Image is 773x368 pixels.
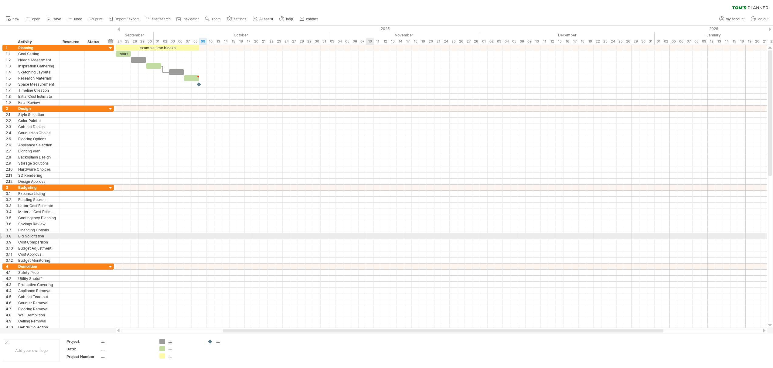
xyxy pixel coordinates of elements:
[18,185,56,190] div: Budgeting
[216,339,249,344] div: ....
[465,38,472,45] div: Thursday, 27 November 2025
[18,282,56,288] div: Protective Covering
[328,32,480,38] div: November 2025
[290,38,298,45] div: Monday, 27 October 2025
[115,17,139,21] span: import / export
[18,112,56,118] div: Style Selection
[252,38,260,45] div: Monday, 20 October 2025
[214,38,222,45] div: Monday, 13 October 2025
[146,38,154,45] div: Tuesday, 30 September 2025
[101,346,152,352] div: ....
[488,38,495,45] div: Tuesday, 2 December 2025
[168,339,201,344] div: ....
[107,15,141,23] a: import / export
[389,38,397,45] div: Thursday, 13 November 2025
[6,221,15,227] div: 3.6
[101,354,152,359] div: ....
[715,38,723,45] div: Tuesday, 13 January 2026
[18,270,56,275] div: Safety Prep
[526,38,533,45] div: Tuesday, 9 December 2025
[245,38,252,45] div: Friday, 17 October 2025
[738,38,746,45] div: Friday, 16 January 2026
[6,51,15,57] div: 1.1
[18,288,56,294] div: Appliance Removal
[260,38,267,45] div: Tuesday, 21 October 2025
[203,15,222,23] a: zoom
[18,179,56,184] div: Design Approval
[18,239,56,245] div: Cost Comparison
[564,38,571,45] div: Tuesday, 16 December 2025
[45,15,63,23] a: save
[397,38,404,45] div: Friday, 14 November 2025
[152,17,171,21] span: filter/search
[624,38,632,45] div: Friday, 26 December 2025
[336,38,343,45] div: Tuesday, 4 November 2025
[6,106,15,111] div: 2
[63,39,81,45] div: Resource
[18,251,56,257] div: Cost Approval
[730,38,738,45] div: Thursday, 15 January 2026
[306,17,318,21] span: contact
[381,38,389,45] div: Wednesday, 12 November 2025
[6,130,15,136] div: 2.4
[234,17,246,21] span: settings
[18,154,56,160] div: Backsplash Design
[66,354,100,359] div: Project Number
[66,346,100,352] div: Date:
[6,179,15,184] div: 2.12
[275,38,283,45] div: Thursday, 23 October 2025
[533,38,541,45] div: Wednesday, 10 December 2025
[655,38,662,45] div: Thursday, 1 January 2026
[154,32,328,38] div: October 2025
[556,38,564,45] div: Monday, 15 December 2025
[419,38,427,45] div: Wednesday, 19 November 2025
[412,38,419,45] div: Tuesday, 18 November 2025
[726,17,744,21] span: my account
[6,118,15,124] div: 2.2
[18,191,56,196] div: Expense Listing
[18,69,56,75] div: Sketching Layouts
[32,17,40,21] span: open
[480,38,488,45] div: Monday, 1 December 2025
[18,106,56,111] div: Design
[6,318,15,324] div: 4.9
[6,81,15,87] div: 1.6
[18,233,56,239] div: Bid Solicitation
[677,38,685,45] div: Tuesday, 6 January 2026
[6,185,15,190] div: 3
[18,57,56,63] div: Needs Assessment
[718,15,746,23] a: my account
[6,57,15,63] div: 1.2
[6,251,15,257] div: 3.11
[6,112,15,118] div: 2.1
[184,17,199,21] span: navigator
[286,17,293,21] span: help
[700,38,708,45] div: Friday, 9 January 2026
[138,38,146,45] div: Monday, 29 September 2025
[6,63,15,69] div: 1.3
[639,38,647,45] div: Tuesday, 30 December 2025
[617,38,624,45] div: Thursday, 25 December 2025
[3,339,60,362] div: Add your own logo
[222,38,230,45] div: Tuesday, 14 October 2025
[343,38,351,45] div: Wednesday, 5 November 2025
[259,17,273,21] span: AI assist
[18,130,56,136] div: Countertop Choice
[548,38,556,45] div: Friday, 12 December 2025
[18,306,56,312] div: Flooring Removal
[184,38,192,45] div: Tuesday, 7 October 2025
[18,136,56,142] div: Flooring Options
[18,172,56,178] div: 3D Rendering
[230,38,237,45] div: Wednesday, 15 October 2025
[6,264,15,269] div: 4
[278,15,295,23] a: help
[723,38,730,45] div: Wednesday, 14 January 2026
[495,38,503,45] div: Wednesday, 3 December 2025
[601,38,609,45] div: Tuesday, 23 December 2025
[579,38,586,45] div: Thursday, 18 December 2025
[6,197,15,203] div: 3.2
[693,38,700,45] div: Thursday, 8 January 2026
[313,38,321,45] div: Thursday, 30 October 2025
[6,282,15,288] div: 4.3
[6,306,15,312] div: 4.7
